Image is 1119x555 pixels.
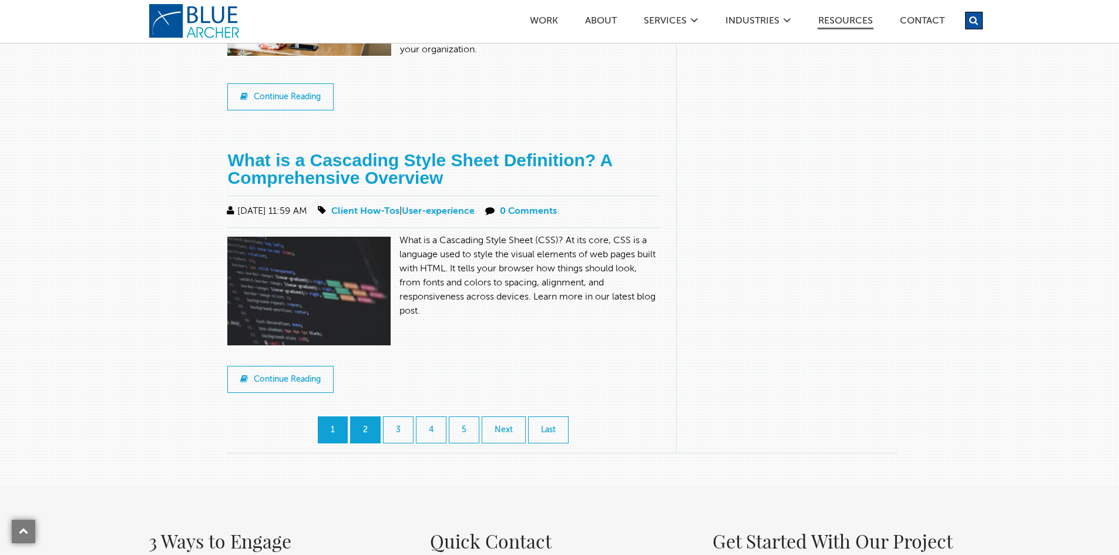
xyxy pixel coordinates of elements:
[149,527,407,555] h2: 3 Ways to Engage
[643,16,687,29] a: SERVICES
[315,207,477,216] span: |
[318,416,348,443] a: 1
[149,4,243,39] a: logo
[227,150,612,187] a: What is a Cascading Style Sheet Definition? A Comprehensive Overview
[350,416,381,443] a: 2
[227,237,399,354] img: Cascading Style Sheet Definition
[416,416,446,443] a: 4
[584,16,617,29] a: ABOUT
[899,16,945,29] a: Contact
[529,16,559,29] a: Work
[500,207,557,216] a: 0 Comments
[449,416,479,443] a: 5
[482,416,526,443] a: Next
[224,207,307,216] span: [DATE] 11:59 AM
[331,207,399,216] a: Client How-Tos
[818,16,873,29] a: Resources
[383,416,414,443] a: 3
[227,83,334,110] a: Continue Reading
[725,16,780,29] a: Industries
[430,527,688,555] h2: Quick Contact
[528,416,569,443] a: Last
[227,366,334,393] a: Continue Reading
[227,234,658,318] p: What is a Cascading Style Sheet (CSS)? At its core, CSS is a language used to style the visual el...
[402,207,475,216] a: User-experience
